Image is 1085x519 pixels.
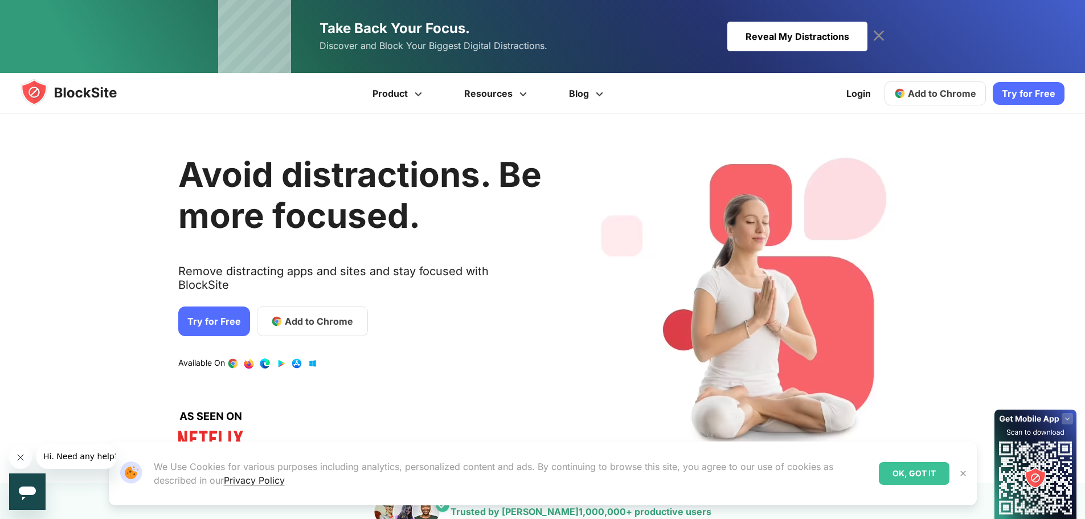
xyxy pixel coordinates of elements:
a: Add to Chrome [257,307,368,336]
a: Blog [550,73,626,114]
img: blocksite-icon.5d769676.svg [21,79,139,106]
p: We Use Cookies for various purposes including analytics, personalized content and ads. By continu... [154,460,870,487]
iframe: Mensagem da empresa [36,444,116,469]
span: Discover and Block Your Biggest Digital Distractions. [320,38,547,54]
a: Try for Free [993,82,1064,105]
text: Remove distracting apps and sites and stay focused with BlockSite [178,264,542,301]
a: Product [353,73,445,114]
a: Try for Free [178,307,250,336]
span: Add to Chrome [908,88,976,99]
text: Available On [178,358,225,369]
div: Reveal My Distractions [727,22,867,51]
a: Login [840,80,878,107]
img: Close [959,469,968,478]
img: chrome-icon.svg [894,88,906,99]
div: OK, GOT IT [879,462,949,485]
span: Hi. Need any help? [7,8,82,17]
span: Add to Chrome [285,314,353,328]
h1: Avoid distractions. Be more focused. [178,154,542,236]
button: Close [956,466,971,481]
a: Privacy Policy [224,475,285,486]
a: Resources [445,73,550,114]
iframe: Botão para abrir a janela de mensagens [9,473,46,510]
span: Take Back Your Focus. [320,20,470,36]
iframe: Fechar mensagem [9,446,32,469]
a: Add to Chrome [885,81,986,105]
